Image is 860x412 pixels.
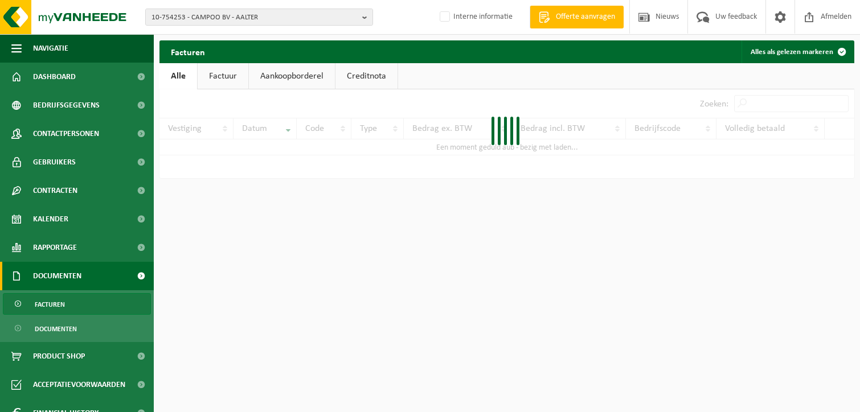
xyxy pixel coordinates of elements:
[335,63,398,89] a: Creditnota
[33,120,99,148] span: Contactpersonen
[249,63,335,89] a: Aankoopborderel
[33,370,125,399] span: Acceptatievoorwaarden
[33,342,85,370] span: Product Shop
[3,318,151,339] a: Documenten
[33,233,77,262] span: Rapportage
[145,9,373,26] button: 10-754253 - CAMPOO BV - AALTER
[33,205,68,233] span: Kalender
[530,6,624,28] a: Offerte aanvragen
[33,91,100,120] span: Bedrijfsgegevens
[198,63,248,89] a: Factuur
[437,9,513,26] label: Interne informatie
[553,11,618,23] span: Offerte aanvragen
[35,318,77,340] span: Documenten
[33,34,68,63] span: Navigatie
[33,148,76,176] span: Gebruikers
[3,293,151,315] a: Facturen
[159,63,197,89] a: Alle
[159,40,216,63] h2: Facturen
[742,40,853,63] button: Alles als gelezen markeren
[35,294,65,315] span: Facturen
[33,176,77,205] span: Contracten
[33,262,81,290] span: Documenten
[33,63,76,91] span: Dashboard
[151,9,358,26] span: 10-754253 - CAMPOO BV - AALTER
